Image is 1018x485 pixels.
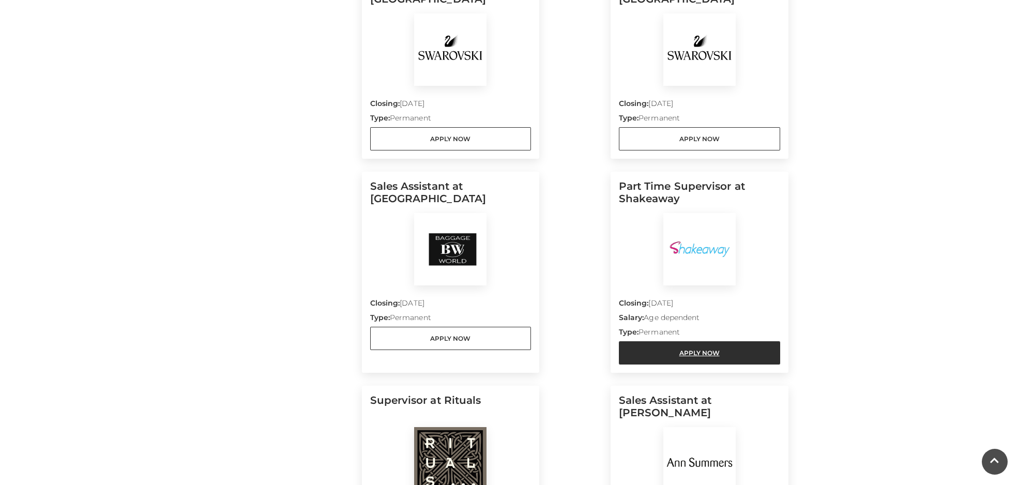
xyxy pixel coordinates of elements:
[370,312,531,327] p: Permanent
[663,213,736,285] img: Shakeaway
[663,13,736,86] img: Swarovski
[619,298,649,308] strong: Closing:
[414,13,487,86] img: Swarovski
[370,113,531,127] p: Permanent
[619,298,780,312] p: [DATE]
[370,298,531,312] p: [DATE]
[619,327,639,337] strong: Type:
[370,127,531,150] a: Apply Now
[370,113,390,123] strong: Type:
[370,180,531,213] h5: Sales Assistant at [GEOGRAPHIC_DATA]
[619,98,780,113] p: [DATE]
[370,394,531,427] h5: Supervisor at Rituals
[370,298,400,308] strong: Closing:
[619,313,644,322] strong: Salary:
[370,98,531,113] p: [DATE]
[619,327,780,341] p: Permanent
[619,99,649,108] strong: Closing:
[619,180,780,213] h5: Part Time Supervisor at Shakeaway
[619,394,780,427] h5: Sales Assistant at [PERSON_NAME]
[619,127,780,150] a: Apply Now
[370,327,531,350] a: Apply Now
[370,313,390,322] strong: Type:
[414,213,487,285] img: Baggage World
[619,113,780,127] p: Permanent
[619,341,780,365] a: Apply Now
[619,113,639,123] strong: Type:
[370,99,400,108] strong: Closing:
[619,312,780,327] p: Age dependent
